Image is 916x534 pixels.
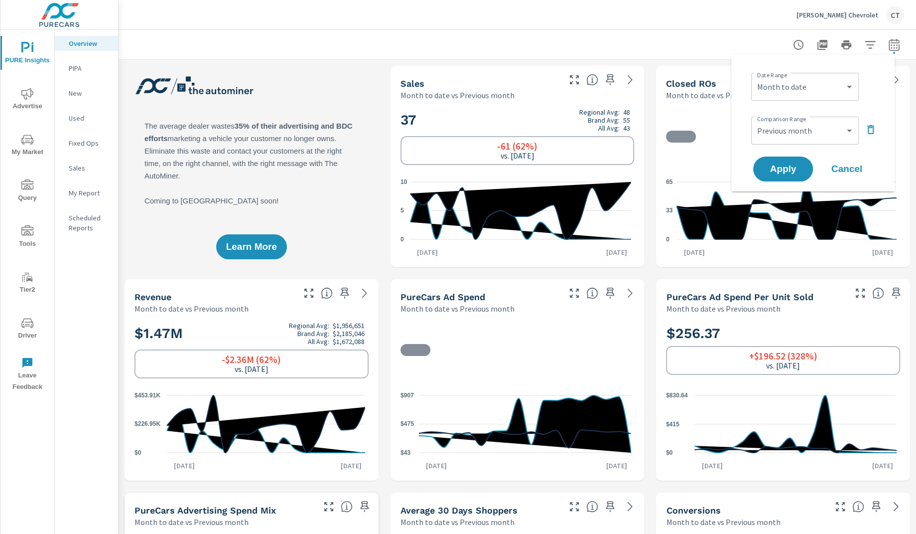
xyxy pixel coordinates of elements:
[400,449,410,456] text: $43
[55,111,118,126] div: Used
[827,165,867,174] span: Cancel
[602,499,618,515] span: Save this to your personalized report
[666,449,673,456] text: $0
[55,136,118,151] div: Fixed Ops
[333,338,365,346] p: $1,672,088
[308,338,329,346] p: All Avg:
[321,287,333,299] span: Total sales revenue over the selected date range. [Source: This data is sourced from the dealer’s...
[341,501,353,513] span: This table looks at how you compare to the amount of budget you spend per channel as opposed to y...
[666,178,673,185] text: 65
[400,108,635,132] h2: 37
[357,499,373,515] span: Save this to your personalized report
[3,271,51,296] span: Tier2
[55,185,118,200] div: My Report
[812,35,832,55] button: "Export Report to PDF"
[566,285,582,301] button: Make Fullscreen
[134,421,160,428] text: $226.95K
[852,501,864,513] span: The number of dealer-specified goals completed by a visitor. [Source: This data is provided by th...
[55,36,118,51] div: Overview
[69,163,110,173] p: Sales
[134,516,249,528] p: Month to date vs Previous month
[333,330,365,338] p: $2,185,046
[666,505,720,516] h5: Conversions
[400,303,515,315] p: Month to date vs Previous month
[289,322,329,330] p: Regional Avg:
[400,292,485,302] h5: PureCars Ad Spend
[69,63,110,73] p: PIPA
[400,421,414,428] text: $475
[400,178,407,185] text: 10
[836,35,856,55] button: Print Report
[695,461,730,471] p: [DATE]
[749,351,817,361] h6: +$196.52 (328%)
[599,247,634,257] p: [DATE]
[666,303,780,315] p: Month to date vs Previous month
[566,72,582,88] button: Make Fullscreen
[400,89,515,101] p: Month to date vs Previous month
[666,325,900,342] h2: $256.37
[55,61,118,76] div: PIPA
[400,207,404,214] text: 5
[134,292,171,302] h5: Revenue
[677,247,712,257] p: [DATE]
[753,157,813,181] button: Apply
[817,157,877,181] button: Cancel
[872,287,884,299] span: Average cost of advertising per each vehicle sold at the dealer over the selected date range. The...
[418,461,453,471] p: [DATE]
[69,88,110,98] p: New
[55,161,118,176] div: Sales
[566,499,582,515] button: Make Fullscreen
[333,322,365,330] p: $1,956,651
[666,421,679,428] text: $415
[69,113,110,123] p: Used
[3,134,51,158] span: My Market
[357,285,373,301] a: See more details in report
[3,88,51,112] span: Advertise
[766,361,800,370] p: vs. [DATE]
[666,516,780,528] p: Month to date vs Previous month
[134,505,276,516] h5: PureCars Advertising Spend Mix
[400,505,518,516] h5: Average 30 Days Shoppers
[69,213,110,233] p: Scheduled Reports
[3,357,51,393] span: Leave Feedback
[796,10,878,19] p: [PERSON_NAME] Chevrolet
[579,108,619,116] p: Regional Avg:
[666,292,813,302] h5: PureCars Ad Spend Per Unit Sold
[623,124,630,132] p: 43
[598,124,619,132] p: All Avg:
[763,165,803,174] span: Apply
[599,461,634,471] p: [DATE]
[666,236,669,243] text: 0
[852,285,868,301] button: Make Fullscreen
[500,151,534,160] p: vs. [DATE]
[134,449,141,456] text: $0
[586,501,598,513] span: A rolling 30 day total of daily Shoppers on the dealership website, averaged over the selected da...
[400,516,515,528] p: Month to date vs Previous month
[55,210,118,235] div: Scheduled Reports
[586,287,598,299] span: Total cost of media for all PureCars channels for the selected dealership group over the selected...
[134,303,249,315] p: Month to date vs Previous month
[622,72,638,88] a: See more details in report
[888,72,904,88] a: See more details in report
[226,242,277,251] span: Learn More
[622,499,638,515] a: See more details in report
[69,38,110,48] p: Overview
[623,108,630,116] p: 48
[666,78,716,89] h5: Closed ROs
[666,89,780,101] p: Month to date vs Previous month
[868,499,884,515] span: Save this to your personalized report
[602,285,618,301] span: Save this to your personalized report
[860,35,880,55] button: Apply Filters
[134,392,160,399] text: $453.91K
[301,285,317,301] button: Make Fullscreen
[886,6,904,24] div: CT
[586,74,598,86] span: Number of vehicles sold by the dealership over the selected date range. [Source: This data is sou...
[865,461,900,471] p: [DATE]
[666,392,688,399] text: $830.64
[55,86,118,101] div: New
[235,364,268,373] p: vs. [DATE]
[888,499,904,515] a: See more details in report
[400,78,424,89] h5: Sales
[622,285,638,301] a: See more details in report
[602,72,618,88] span: Save this to your personalized report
